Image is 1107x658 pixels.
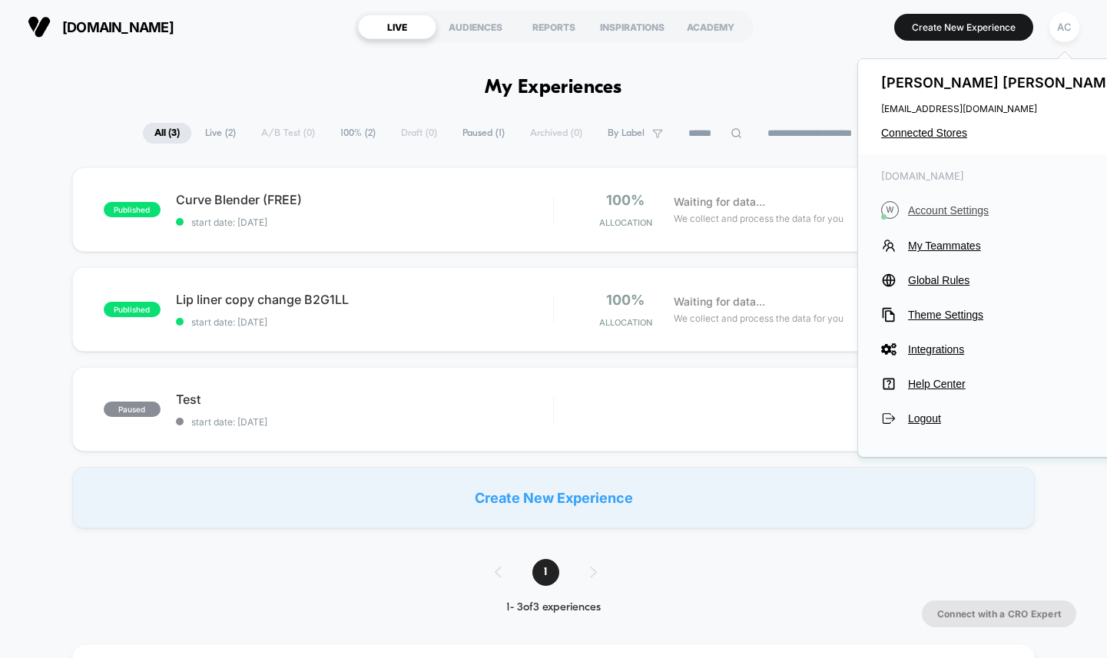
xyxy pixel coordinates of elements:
[329,123,387,144] span: 100% ( 2 )
[674,311,844,326] span: We collect and process the data for you
[194,123,247,144] span: Live ( 2 )
[104,302,161,317] span: published
[176,292,553,307] span: Lip liner copy change B2G1LL
[599,317,652,328] span: Allocation
[62,19,174,35] span: [DOMAIN_NAME]
[176,316,553,328] span: start date: [DATE]
[28,15,51,38] img: Visually logo
[104,202,161,217] span: published
[104,402,161,417] span: paused
[358,15,436,39] div: LIVE
[1049,12,1079,42] div: AC
[599,217,652,228] span: Allocation
[894,14,1033,41] button: Create New Experience
[479,601,628,614] div: 1 - 3 of 3 experiences
[264,141,301,177] button: Play, NEW DEMO 2025-VEED.mp4
[8,285,32,309] button: Play, NEW DEMO 2025-VEED.mp4
[176,192,553,207] span: Curve Blender (FREE)
[881,201,899,219] i: W
[674,211,844,226] span: We collect and process the data for you
[389,289,424,306] div: Current time
[606,192,645,208] span: 100%
[176,416,553,428] span: start date: [DATE]
[451,123,516,144] span: Paused ( 1 )
[674,193,765,210] span: Waiting for data...
[671,15,750,39] div: ACADEMY
[532,559,559,586] span: 1
[922,600,1076,627] button: Connect with a CRO Expert
[515,15,593,39] div: REPORTS
[176,217,553,228] span: start date: [DATE]
[593,15,671,39] div: INSPIRATIONS
[72,467,1036,528] div: Create New Experience
[454,290,500,305] input: Volume
[674,293,765,310] span: Waiting for data...
[176,392,553,407] span: Test
[143,123,191,144] span: All ( 3 )
[606,292,645,308] span: 100%
[23,15,178,39] button: [DOMAIN_NAME]
[12,264,556,279] input: Seek
[485,77,622,99] h1: My Experiences
[608,127,645,139] span: By Label
[436,15,515,39] div: AUDIENCES
[1045,12,1084,43] button: AC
